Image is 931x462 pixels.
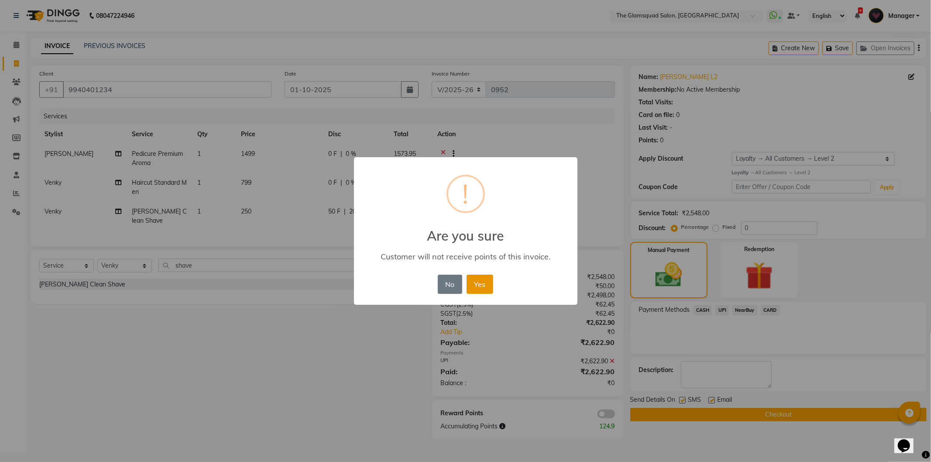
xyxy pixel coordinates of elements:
[366,252,564,262] div: Customer will not receive points of this invoice.
[467,275,493,294] button: Yes
[894,427,922,453] iframe: chat widget
[354,217,577,244] h2: Are you sure
[438,275,462,294] button: No
[463,176,469,211] div: !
